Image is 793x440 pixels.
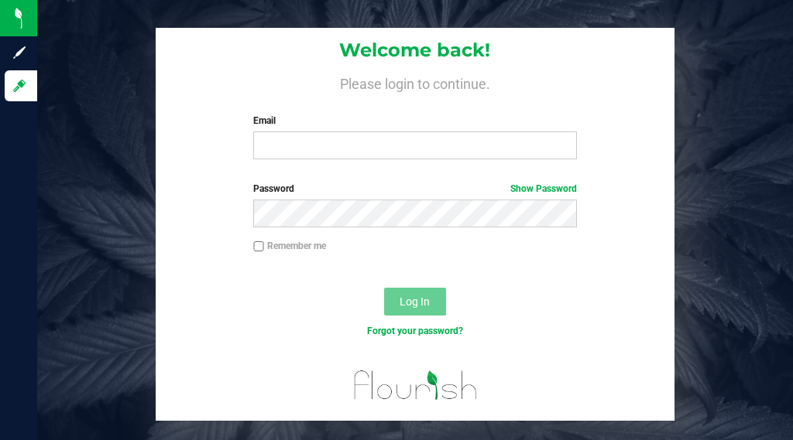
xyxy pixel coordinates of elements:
[350,355,480,411] img: flourish_logo.png
[253,241,264,252] input: Remember me
[156,73,675,92] h4: Please login to continue.
[253,114,576,128] label: Email
[510,183,577,194] a: Show Password
[156,40,675,60] h1: Welcome back!
[253,239,326,253] label: Remember me
[400,295,430,308] span: Log In
[367,326,463,336] a: Forgot your password?
[253,183,294,194] span: Password
[12,45,27,60] inline-svg: Sign up
[12,78,27,94] inline-svg: Log in
[384,288,446,316] button: Log In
